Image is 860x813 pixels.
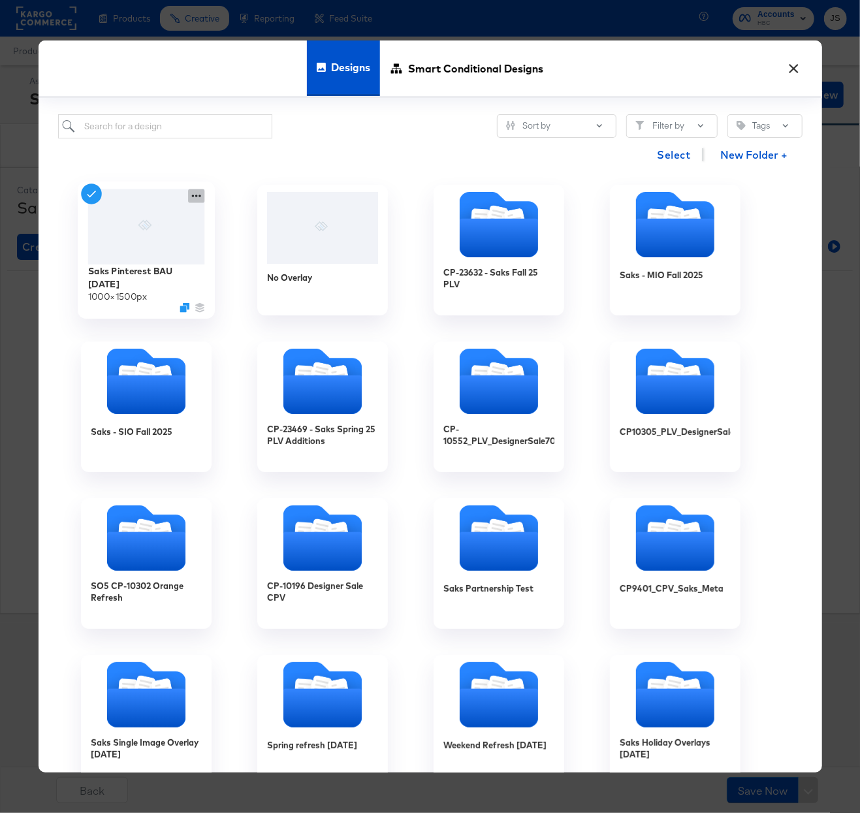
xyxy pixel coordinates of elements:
[257,342,388,472] div: CP-23469 - Saks Spring 25 PLV Additions
[81,498,212,629] div: SO5 CP-10302 Orange Refresh
[443,739,547,752] div: Weekend Refresh [DATE]
[497,114,616,138] button: SlidersSort by
[737,121,746,130] svg: Tag
[443,266,554,290] div: CP-23632 - Saks Fall 25 PLV
[434,655,564,786] div: Weekend Refresh [DATE]
[91,426,172,438] div: Saks - SIO Fall 2025
[620,736,731,760] div: Saks Holiday Overlays [DATE]
[610,342,741,472] div: CP10305_PLV_DesignerSale60
[610,505,741,571] svg: Folder
[408,40,543,97] span: Smart Conditional Designs
[81,349,212,414] svg: Folder
[81,505,212,571] svg: Folder
[267,739,357,752] div: Spring refresh [DATE]
[58,114,273,138] input: Search for a design
[635,121,645,130] svg: Filter
[620,269,703,281] div: Saks - MIO Fall 2025
[257,505,388,571] svg: Folder
[81,662,212,727] svg: Folder
[610,662,741,727] svg: Folder
[443,582,534,595] div: Saks Partnership Test
[180,302,189,312] svg: Duplicate
[257,655,388,786] div: Spring refresh [DATE]
[626,114,718,138] button: FilterFilter by
[257,185,388,315] div: No Overlay
[434,349,564,414] svg: Folder
[434,342,564,472] div: CP-10552_PLV_DesignerSale70
[81,655,212,786] div: Saks Single Image Overlay [DATE]
[782,54,806,77] button: ×
[257,662,388,727] svg: Folder
[91,736,202,760] div: Saks Single Image Overlay [DATE]
[610,498,741,629] div: CP9401_CPV_Saks_Meta
[267,579,378,603] div: CP-10196 Designer Sale CPV
[610,192,741,257] svg: Folder
[443,422,554,447] div: CP-10552_PLV_DesignerSale70
[658,146,691,164] span: Select
[620,426,731,438] div: CP10305_PLV_DesignerSale60
[434,498,564,629] div: Saks Partnership Test
[710,144,799,168] button: New Folder +
[81,342,212,472] div: Saks - SIO Fall 2025
[652,142,696,168] button: Select
[91,579,202,603] div: SO5 CP-10302 Orange Refresh
[257,349,388,414] svg: Folder
[620,582,724,595] div: CP9401_CPV_Saks_Meta
[257,498,388,629] div: CP-10196 Designer Sale CPV
[434,505,564,571] svg: Folder
[267,272,312,284] div: No Overlay
[434,192,564,257] svg: Folder
[88,290,146,302] div: 1000 × 1500 px
[610,655,741,786] div: Saks Holiday Overlays [DATE]
[88,264,204,290] div: Saks Pinterest BAU [DATE]
[506,121,515,130] svg: Sliders
[78,182,215,319] div: Saks Pinterest BAU [DATE]1000×1500pxDuplicate
[610,349,741,414] svg: Folder
[434,662,564,727] svg: Folder
[727,114,803,138] button: TagTags
[267,422,378,447] div: CP-23469 - Saks Spring 25 PLV Additions
[331,39,370,96] span: Designs
[610,185,741,315] div: Saks - MIO Fall 2025
[434,185,564,315] div: CP-23632 - Saks Fall 25 PLV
